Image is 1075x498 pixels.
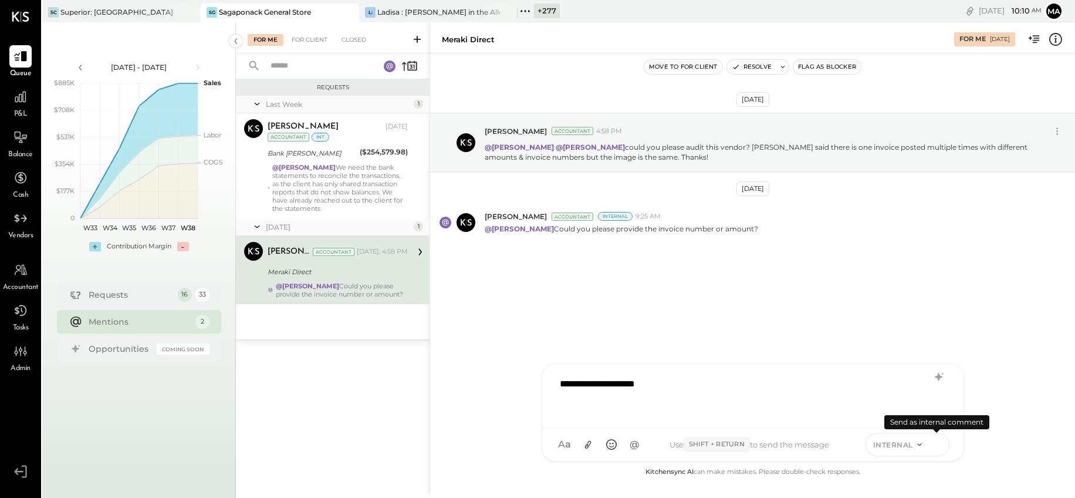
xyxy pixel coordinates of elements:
div: Requests [242,83,424,92]
span: [PERSON_NAME] [485,126,547,136]
span: Balance [8,150,33,160]
div: L: [365,7,376,18]
p: Could you please provide the invoice number or amount? [485,224,758,234]
text: $354K [55,160,75,168]
a: Cash [1,167,40,201]
span: a [565,439,571,450]
div: Accountant [552,127,593,135]
text: W38 [180,224,195,232]
div: [DATE] [386,122,408,132]
div: For Client [286,34,333,46]
text: W35 [122,224,136,232]
p: could you please audit this vendor? [PERSON_NAME] said there is one invoice posted multiple times... [485,142,1037,162]
text: Sales [204,79,221,87]
span: Accountant [3,282,39,293]
div: ($254,579.98) [360,146,408,158]
strong: @[PERSON_NAME] [485,224,554,233]
button: Ma [1044,2,1063,21]
div: Bank [PERSON_NAME] [268,147,356,159]
div: Closed [336,34,372,46]
div: [DATE] [736,92,769,107]
div: int [312,133,329,142]
text: $885K [54,79,75,87]
div: For Me [959,35,986,44]
text: $177K [56,187,75,195]
strong: @[PERSON_NAME] [272,163,336,171]
div: 2 [195,315,209,329]
text: $531K [56,133,75,141]
div: Mentions [89,316,190,328]
a: Accountant [1,259,40,293]
button: Flag as Blocker [793,60,861,74]
div: 1 [414,222,423,231]
div: For Me [248,34,283,46]
div: [DATE] [736,181,769,196]
div: Could you please provide the invoice number or amount? [276,282,408,298]
div: [DATE] [979,5,1042,16]
div: Internal [598,212,633,221]
text: 0 [70,214,75,222]
div: Send as internal comment [884,415,989,429]
div: Meraki Direct [268,266,404,278]
strong: @[PERSON_NAME] [556,143,625,152]
div: We need the bank statements to reconcile the transactions, as the client has only shared transact... [272,163,408,213]
div: SC [48,7,59,18]
div: Contribution Margin [107,242,171,251]
div: Accountant [313,248,354,256]
div: [PERSON_NAME] [268,121,339,133]
button: @ [624,434,645,455]
div: 1 [414,99,423,109]
button: Resolve [727,60,776,74]
div: SG [207,7,217,18]
div: Opportunities [89,343,151,355]
div: [DATE], 4:58 PM [357,247,408,257]
button: Move to for client [644,60,722,74]
a: P&L [1,86,40,120]
div: [PERSON_NAME] [268,246,310,258]
text: W33 [83,224,97,232]
a: Admin [1,340,40,374]
text: W34 [102,224,117,232]
div: [DATE] [266,222,411,232]
a: Tasks [1,300,40,334]
div: Meraki Direct [442,34,495,45]
span: 9:25 AM [635,212,661,221]
strong: @[PERSON_NAME] [276,282,339,290]
div: Accountant [552,213,593,221]
div: Ladisa : [PERSON_NAME] in the Alley [377,7,500,17]
span: INTERNAL [873,440,913,450]
span: Vendors [8,231,33,241]
span: Tasks [13,323,29,334]
text: Labor [204,131,221,139]
strong: @[PERSON_NAME] [485,143,554,152]
span: Admin [11,364,31,374]
text: W37 [161,224,175,232]
div: [DATE] - [DATE] [89,62,189,72]
a: Queue [1,45,40,79]
div: Accountant [268,133,309,142]
div: [DATE] [990,35,1010,43]
div: Last Week [266,99,411,109]
div: 33 [195,288,209,302]
div: Requests [89,289,172,301]
div: Coming Soon [157,344,209,355]
div: 16 [178,288,192,302]
span: Queue [10,69,32,79]
span: Shift + Return [684,438,750,452]
text: W36 [141,224,156,232]
span: P&L [14,109,28,120]
div: Sagaponack General Store [219,7,311,17]
a: Vendors [1,207,40,241]
text: COGS [204,158,223,166]
div: Superior: [GEOGRAPHIC_DATA] [60,7,173,17]
div: Use to send the message [645,438,854,452]
div: - [177,242,189,251]
a: Balance [1,126,40,160]
button: Aa [554,434,575,455]
div: + [89,242,101,251]
div: copy link [964,5,976,17]
div: + 277 [534,4,560,18]
span: 4:58 PM [596,127,622,136]
span: Cash [13,190,28,201]
text: $708K [54,106,75,114]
